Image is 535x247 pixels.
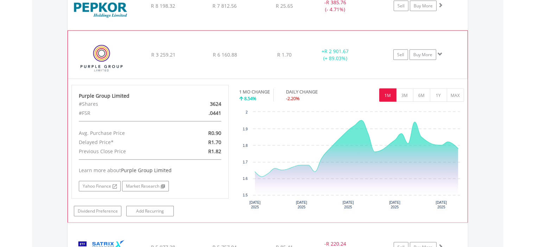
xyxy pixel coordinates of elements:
[244,95,256,102] span: 8.54%
[249,201,261,209] text: [DATE] 2025
[122,181,169,191] a: Market Research
[151,2,175,9] span: R 8 198.32
[212,51,237,58] span: R 6 160.88
[430,89,447,102] button: 1Y
[208,148,221,155] span: R1.82
[239,109,464,214] svg: Interactive chart
[393,50,408,60] a: Sell
[379,89,396,102] button: 1M
[389,201,400,209] text: [DATE] 2025
[74,109,176,118] div: #FSR
[246,110,248,114] text: 2
[74,206,121,216] a: Dividend Preference
[239,89,270,95] div: 1 MO CHANGE
[296,201,307,209] text: [DATE] 2025
[79,167,222,174] div: Learn more about
[208,139,221,145] span: R1.70
[277,51,292,58] span: R 1.70
[276,2,293,9] span: R 25.65
[74,129,176,138] div: Avg. Purchase Price
[74,147,176,156] div: Previous Close Price
[176,99,227,109] div: 3624
[151,51,175,58] span: R 3 259.21
[243,127,248,131] text: 1.9
[79,92,222,99] div: Purple Group Limited
[286,95,300,102] span: -2.20%
[326,240,346,247] span: R 220.24
[126,206,174,216] a: Add Recurring
[410,1,437,11] a: Buy More
[74,99,176,109] div: #Shares
[243,144,248,148] text: 1.8
[243,177,248,181] text: 1.6
[74,138,176,147] div: Delayed Price*
[436,201,447,209] text: [DATE] 2025
[394,1,408,11] a: Sell
[409,50,436,60] a: Buy More
[176,109,227,118] div: .0441
[343,201,354,209] text: [DATE] 2025
[121,167,172,174] span: Purple Group Limited
[286,89,342,95] div: DAILY CHANGE
[308,48,361,62] div: + (+ 89.03%)
[243,160,248,164] text: 1.7
[447,89,464,102] button: MAX
[208,130,221,136] span: R0.90
[396,89,413,102] button: 3M
[413,89,430,102] button: 6M
[239,109,464,214] div: Chart. Highcharts interactive chart.
[324,48,349,54] span: R 2 901.67
[71,40,132,77] img: EQU.ZA.PPE.png
[79,181,121,191] a: Yahoo Finance
[212,2,237,9] span: R 7 812.56
[243,193,248,197] text: 1.5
